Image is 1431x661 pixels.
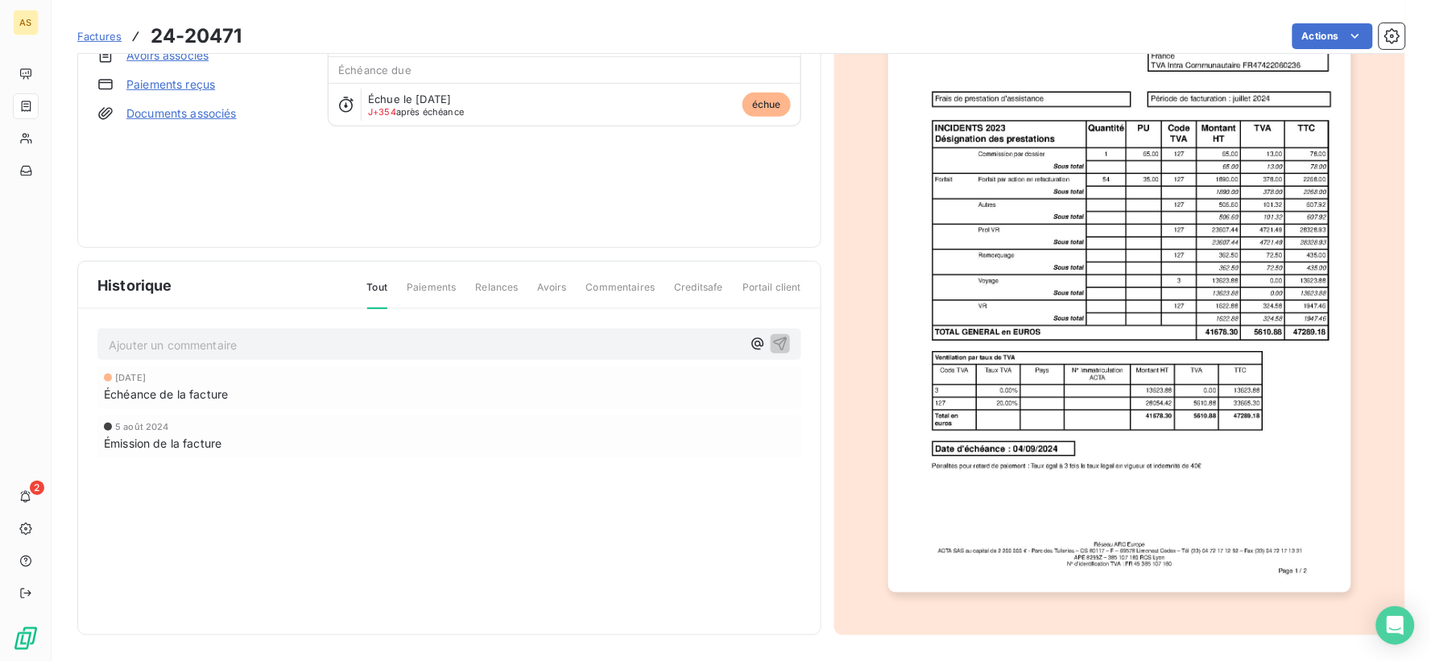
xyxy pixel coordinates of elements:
span: Creditsafe [674,280,723,308]
span: après échéance [368,107,464,117]
span: Commentaires [586,280,656,308]
span: 5 août 2024 [115,422,169,432]
span: Avoirs [538,280,567,308]
a: Avoirs associés [126,48,209,64]
span: J+354 [368,106,396,118]
a: Paiements reçus [126,76,215,93]
a: Documents associés [126,105,237,122]
span: Échéance due [338,64,412,76]
a: Factures [77,28,122,44]
div: Open Intercom Messenger [1376,606,1415,645]
span: [DATE] [115,373,146,382]
button: Actions [1292,23,1373,49]
span: 2 [30,481,44,495]
span: Relances [475,280,518,308]
span: Paiements [407,280,456,308]
span: Émission de la facture [104,435,221,452]
span: Échue le [DATE] [368,93,451,105]
h3: 24-20471 [151,22,242,51]
span: Factures [77,30,122,43]
span: Historique [97,275,172,296]
span: Portail client [742,280,801,308]
span: échue [742,93,791,117]
div: AS [13,10,39,35]
span: Tout [367,280,388,309]
img: Logo LeanPay [13,626,39,651]
span: Échéance de la facture [104,386,228,403]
